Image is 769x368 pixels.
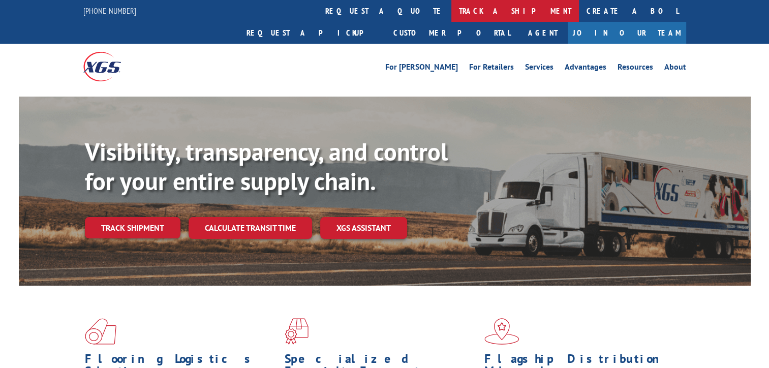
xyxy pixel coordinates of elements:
[469,63,514,74] a: For Retailers
[189,217,312,239] a: Calculate transit time
[484,318,519,345] img: xgs-icon-flagship-distribution-model-red
[85,136,448,197] b: Visibility, transparency, and control for your entire supply chain.
[239,22,386,44] a: Request a pickup
[385,63,458,74] a: For [PERSON_NAME]
[565,63,606,74] a: Advantages
[85,217,180,238] a: Track shipment
[386,22,518,44] a: Customer Portal
[320,217,407,239] a: XGS ASSISTANT
[568,22,686,44] a: Join Our Team
[83,6,136,16] a: [PHONE_NUMBER]
[664,63,686,74] a: About
[285,318,309,345] img: xgs-icon-focused-on-flooring-red
[518,22,568,44] a: Agent
[618,63,653,74] a: Resources
[85,318,116,345] img: xgs-icon-total-supply-chain-intelligence-red
[525,63,553,74] a: Services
